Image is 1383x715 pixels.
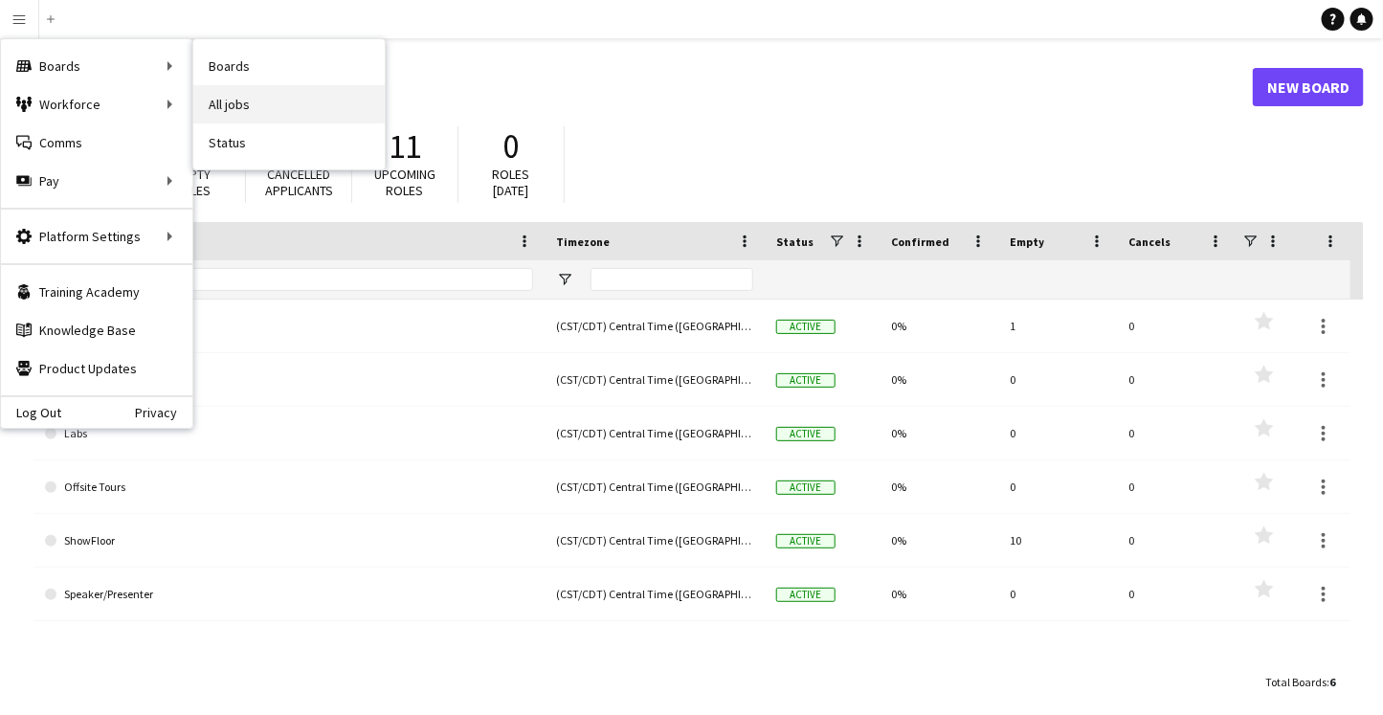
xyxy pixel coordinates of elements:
a: ShowFloor [45,514,533,568]
span: Total Boards [1265,675,1327,689]
a: Comms [1,123,192,162]
span: Status [776,235,814,249]
div: 0 [1117,353,1236,406]
div: (CST/CDT) Central Time ([GEOGRAPHIC_DATA] & [GEOGRAPHIC_DATA]) [545,407,765,459]
div: 0 [998,460,1117,513]
span: 0 [503,125,520,168]
a: Privacy [135,405,192,420]
div: 0 [1117,514,1236,567]
span: Empty [1010,235,1044,249]
span: Confirmed [891,235,949,249]
span: Timezone [556,235,610,249]
div: (CST/CDT) Central Time ([GEOGRAPHIC_DATA] & [GEOGRAPHIC_DATA]) [545,300,765,352]
div: 0 [1117,407,1236,459]
div: (CST/CDT) Central Time ([GEOGRAPHIC_DATA] & [GEOGRAPHIC_DATA]) [545,460,765,513]
a: New Board [1253,68,1364,106]
div: 0% [880,353,998,406]
input: Board name Filter Input [79,268,533,291]
div: (CST/CDT) Central Time ([GEOGRAPHIC_DATA] & [GEOGRAPHIC_DATA]) [545,568,765,620]
a: Offsite Tours [45,460,533,514]
div: 1 [998,300,1117,352]
a: Backrooms [45,300,533,353]
a: Product Updates [1,349,192,388]
div: 0 [998,568,1117,620]
h1: Boards [33,73,1253,101]
span: Active [776,373,836,388]
span: Active [776,427,836,441]
div: 0 [998,407,1117,459]
div: 0% [880,407,998,459]
a: Labs [45,407,533,460]
button: Open Filter Menu [556,271,573,288]
div: 0% [880,460,998,513]
span: 11 [389,125,421,168]
div: 10 [998,514,1117,567]
div: 0 [998,353,1117,406]
a: Log Out [1,405,61,420]
span: Cancels [1128,235,1171,249]
span: Cancelled applicants [265,166,333,199]
a: All jobs [193,85,385,123]
div: (CST/CDT) Central Time ([GEOGRAPHIC_DATA] & [GEOGRAPHIC_DATA]) [545,514,765,567]
div: Pay [1,162,192,200]
div: 0 [1117,568,1236,620]
div: : [1265,663,1335,701]
div: 0 [1117,460,1236,513]
a: Boards [193,47,385,85]
span: 6 [1329,675,1335,689]
div: 0 [1117,300,1236,352]
span: Upcoming roles [374,166,435,199]
input: Timezone Filter Input [591,268,753,291]
div: Workforce [1,85,192,123]
a: Customer Sessions [45,353,533,407]
a: Speaker/Presenter [45,568,533,621]
div: 0% [880,300,998,352]
span: Active [776,534,836,548]
div: (CST/CDT) Central Time ([GEOGRAPHIC_DATA] & [GEOGRAPHIC_DATA]) [545,353,765,406]
span: Roles [DATE] [493,166,530,199]
div: Platform Settings [1,217,192,256]
div: 0% [880,568,998,620]
a: Status [193,123,385,162]
div: 0% [880,514,998,567]
span: Active [776,480,836,495]
span: Active [776,320,836,334]
a: Knowledge Base [1,311,192,349]
div: Boards [1,47,192,85]
span: Active [776,588,836,602]
a: Training Academy [1,273,192,311]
